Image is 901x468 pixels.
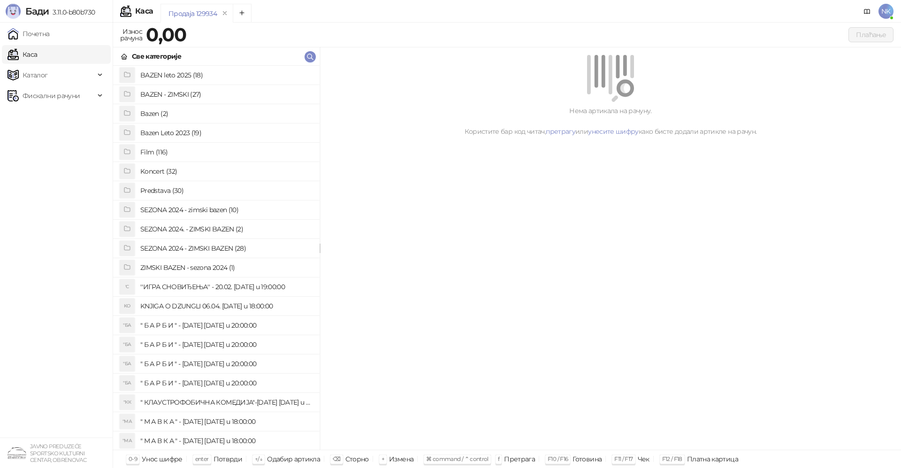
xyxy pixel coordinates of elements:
span: Фискални рачуни [23,86,80,105]
div: Претрага [504,453,535,465]
span: F12 / F18 [662,455,682,462]
h4: SEZONA 2024 - ZIMSKI BAZEN (28) [140,241,312,256]
div: Измена [389,453,413,465]
div: Одабир артикла [267,453,320,465]
div: Готовина [573,453,602,465]
div: Сторно [345,453,369,465]
a: Почетна [8,24,50,43]
h4: Bazen (2) [140,106,312,121]
h4: Bazen Leto 2023 (19) [140,125,312,140]
span: NK [878,4,893,19]
h4: " Б А Р Б И " - [DATE] [DATE] u 20:00:00 [140,337,312,352]
div: "БА [120,337,135,352]
span: + [382,455,384,462]
span: enter [195,455,209,462]
span: ⌘ command / ⌃ control [426,455,489,462]
a: Каса [8,45,37,64]
div: Нема артикала на рачуну. Користите бар код читач, или како бисте додали артикле на рачун. [331,106,890,137]
h4: " М А В К А " - [DATE] [DATE] u 18:00:00 [140,433,312,448]
div: Потврди [214,453,243,465]
strong: 0,00 [146,23,186,46]
h4: " КЛАУСТРОФОБИЧНА КОМЕДИЈА"-[DATE] [DATE] u 20:00:00 [140,395,312,410]
div: "БА [120,318,135,333]
h4: KNJIGA O DZUNGLI 06.04. [DATE] u 18:00:00 [140,299,312,314]
span: ⌫ [333,455,340,462]
h4: " Б А Р Б И " - [DATE] [DATE] u 20:00:00 [140,376,312,391]
button: Плаћање [848,27,893,42]
h4: ZIMSKI BAZEN - sezona 2024 (1) [140,260,312,275]
div: Платна картица [687,453,738,465]
span: f [498,455,499,462]
span: 3.11.0-b80b730 [49,8,95,16]
div: grid [113,66,320,450]
div: Чек [638,453,649,465]
h4: " Б А Р Б И " - [DATE] [DATE] u 20:00:00 [140,356,312,371]
div: "БА [120,376,135,391]
h4: SEZONA 2024 - zimski bazen (10) [140,202,312,217]
h4: " М А В К А " - [DATE] [DATE] u 18:00:00 [140,414,312,429]
div: "МА [120,414,135,429]
span: Бади [25,6,49,17]
h4: SEZONA 2024. - ZIMSKI BAZEN (2) [140,222,312,237]
span: Каталог [23,66,48,84]
div: Каса [135,8,153,15]
div: Продаја 129934 [168,8,217,19]
div: Све категорије [132,51,181,61]
span: F11 / F17 [614,455,633,462]
div: 'С [120,279,135,294]
h4: Predstava (30) [140,183,312,198]
img: Logo [6,4,21,19]
span: 0-9 [129,455,137,462]
a: Документација [860,4,875,19]
h4: ''ИГРА СНОВИЂЕЊА'' - 20.02. [DATE] u 19:00:00 [140,279,312,294]
h4: Film (116) [140,145,312,160]
div: "КК [120,395,135,410]
a: претрагу [546,127,575,136]
img: 64x64-companyLogo-4a28e1f8-f217-46d7-badd-69a834a81aaf.png [8,444,26,462]
div: KO [120,299,135,314]
div: Износ рачуна [118,25,144,44]
div: "МА [120,433,135,448]
a: унесите шифру [588,127,639,136]
div: "БА [120,356,135,371]
div: Унос шифре [142,453,183,465]
button: remove [219,9,231,17]
h4: " Б А Р Б И " - [DATE] [DATE] u 20:00:00 [140,318,312,333]
h4: BAZEN - ZIMSKI (27) [140,87,312,102]
h4: Koncert (32) [140,164,312,179]
button: Add tab [233,4,252,23]
span: ↑/↓ [255,455,262,462]
small: JAVNO PREDUZEĆE SPORTSKO KULTURNI CENTAR, OBRENOVAC [30,443,86,463]
h4: BAZEN leto 2025 (18) [140,68,312,83]
span: F10 / F16 [548,455,568,462]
